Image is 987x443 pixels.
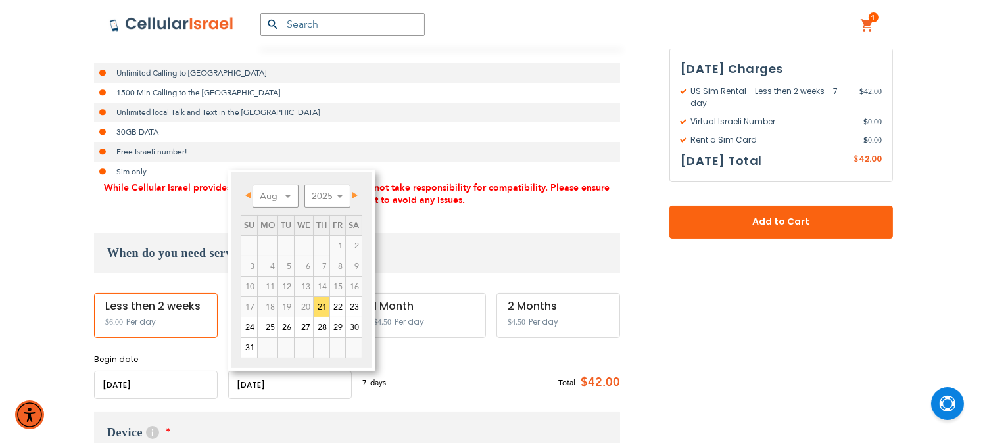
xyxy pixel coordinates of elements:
img: Cellular Israel Logo [109,16,234,32]
td: minimum 7 days rental Or minimum 4 months on Long term plans [278,297,295,317]
span: 1 [871,12,876,23]
span: 0.00 [863,116,882,128]
span: $4.50 [373,317,391,327]
a: 25 [258,317,277,337]
a: 29 [330,317,345,337]
a: Prev [242,187,258,203]
input: MM/DD/YYYY [94,371,218,399]
span: 17 [241,297,257,317]
span: $ [863,116,868,128]
select: Select year [304,185,350,208]
span: $ [859,85,864,97]
h3: [DATE] Total [681,151,762,171]
input: MM/DD/YYYY [228,371,352,399]
span: 42.00 [859,85,882,109]
span: $6.00 [105,317,123,327]
span: Help [146,426,159,439]
td: minimum 7 days rental Or minimum 4 months on Long term plans [258,297,278,317]
li: Unlimited local Talk and Text in the [GEOGRAPHIC_DATA] [94,103,620,122]
span: Total [558,377,575,388]
a: 31 [241,338,257,358]
span: Virtual Israeli Number [681,116,863,128]
h3: [DATE] Charges [681,59,882,79]
span: 42.00 [859,153,882,164]
li: 1500 Min Calling to the [GEOGRAPHIC_DATA] [94,83,620,103]
span: Rent a Sim Card [681,134,863,146]
a: 22 [330,297,345,317]
span: $ [863,134,868,146]
a: 24 [241,317,257,337]
div: 2 Months [508,300,609,312]
td: minimum 7 days rental Or minimum 4 months on Long term plans [295,297,314,317]
select: Select month [253,185,299,208]
span: Per day [395,316,424,328]
a: Next [345,187,361,203]
span: $42.00 [575,373,620,392]
td: minimum 7 days rental Or minimum 4 months on Long term plans [241,297,258,317]
a: 30 [346,317,362,337]
a: 1 [861,18,875,34]
input: Search [260,13,425,36]
a: 21 [314,297,329,317]
h3: When do you need service? [94,233,620,273]
button: Add to Cart [669,206,893,239]
span: Per day [529,316,558,328]
div: Accessibility Menu [15,400,44,429]
span: While Cellular Israel provides the sim card for the plan, we do not take responsibility for compa... [105,181,610,206]
a: 26 [278,317,294,337]
span: $ [854,154,859,166]
span: 7 [362,377,370,388]
span: Add to Cart [713,215,850,229]
li: Unlimited Calling to [GEOGRAPHIC_DATA] [94,63,620,83]
a: 28 [314,317,329,337]
span: 20 [295,297,313,317]
span: $4.50 [508,317,525,327]
span: Prev [245,192,251,198]
li: 30GB DATA [94,122,620,142]
span: days [370,377,386,388]
span: Per day [126,316,156,328]
label: Begin date [94,354,218,365]
span: 18 [258,297,277,317]
span: Next [352,192,358,198]
li: Sim only [94,162,620,181]
div: Less then 2 weeks [105,300,206,312]
a: 27 [295,317,313,337]
div: 1 Month [373,300,475,312]
a: 23 [346,297,362,317]
li: Free Israeli number! [94,142,620,162]
span: 19 [278,297,294,317]
span: 0.00 [863,134,882,146]
span: US Sim Rental - Less then 2 weeks - 7 day [681,85,859,109]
